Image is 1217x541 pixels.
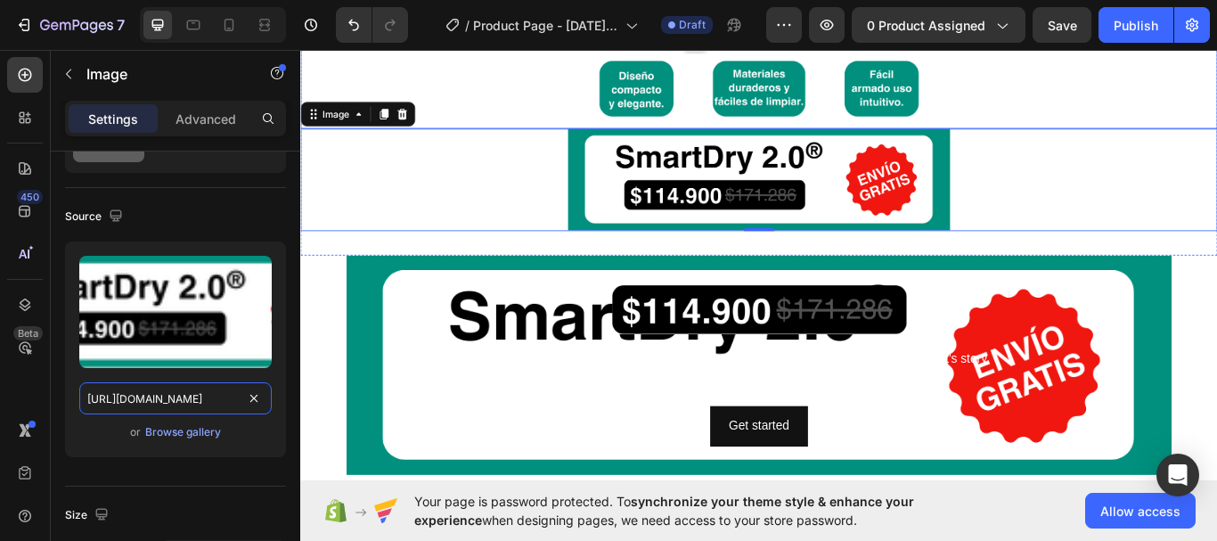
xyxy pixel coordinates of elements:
input: https://example.com/image.jpg [79,382,272,414]
span: synchronize your theme style & enhance your experience [414,494,914,528]
span: Product Page - [DATE] 17:36:58 [473,16,618,35]
div: Undo/Redo [336,7,408,43]
div: Beta [13,326,43,340]
div: 450 [17,190,43,204]
p: Settings [88,110,138,128]
p: Image [86,63,238,85]
img: preview-image [79,256,272,368]
div: Size [65,504,112,528]
span: Your page is password protected. To when designing pages, we need access to your store password. [414,492,984,529]
button: 7 [7,7,133,43]
button: Get started [478,421,591,468]
iframe: Design area [300,45,1217,485]
div: This is your text block. Click to edit and make it your own. Share your product's story or servic... [68,351,1001,406]
div: Get started [499,431,569,457]
div: Publish [1114,16,1158,35]
span: 0 product assigned [867,16,985,35]
button: Browse gallery [144,423,222,441]
span: Draft [679,17,706,33]
h2: Rich Text Editor. Editing area: main [68,280,1001,337]
p: Advanced [176,110,236,128]
div: Browse gallery [145,424,221,440]
div: Background Image [53,245,1016,503]
div: Open Intercom Messenger [1156,454,1199,496]
span: or [130,422,141,443]
img: SmartDry_2.0_2.png [312,97,757,217]
button: Allow access [1085,493,1196,529]
span: Allow access [1100,502,1180,521]
button: 0 product assigned [852,7,1025,43]
div: Source [65,205,127,229]
span: / [465,16,470,35]
button: Save [1033,7,1091,43]
button: Publish [1099,7,1173,43]
p: 7 [117,14,125,36]
span: Save [1048,18,1077,33]
div: Image [22,72,61,88]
